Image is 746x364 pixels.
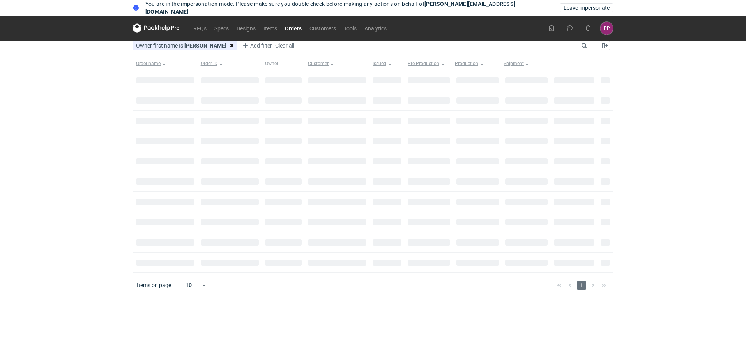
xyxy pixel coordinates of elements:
[600,22,613,35] div: Paulina Pander
[281,23,306,33] a: Orders
[577,281,586,290] span: 1
[133,41,226,50] div: Owner first name Is
[369,57,405,70] button: Issued
[600,22,613,35] button: PP
[133,41,226,50] button: Owner first name Is [PERSON_NAME]
[275,41,295,50] button: Clear all
[133,23,180,33] svg: Packhelp Pro
[275,43,294,48] span: Clear all
[405,57,453,70] button: Pre-Production
[260,23,281,33] a: Items
[176,280,202,291] div: 10
[564,5,610,11] span: Leave impersonate
[455,60,478,67] span: Production
[361,23,391,33] a: Analytics
[373,60,386,67] span: Issued
[453,57,502,70] button: Production
[580,41,605,50] input: Search
[308,60,329,67] span: Customer
[189,23,210,33] a: RFQs
[136,60,161,67] span: Order name
[184,42,226,49] strong: [PERSON_NAME]
[305,57,369,70] button: Customer
[306,23,340,33] a: Customers
[504,60,524,67] span: Shipment
[233,23,260,33] a: Designs
[560,3,613,12] button: Leave impersonate
[198,57,262,70] button: Order ID
[340,23,361,33] a: Tools
[133,57,198,70] button: Order name
[201,60,217,67] span: Order ID
[137,281,171,289] span: Items on page
[210,23,233,33] a: Specs
[265,60,278,67] span: Owner
[240,41,272,50] button: Add filter
[241,41,272,50] span: Add filter
[502,57,551,70] button: Shipment
[408,60,439,67] span: Pre-Production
